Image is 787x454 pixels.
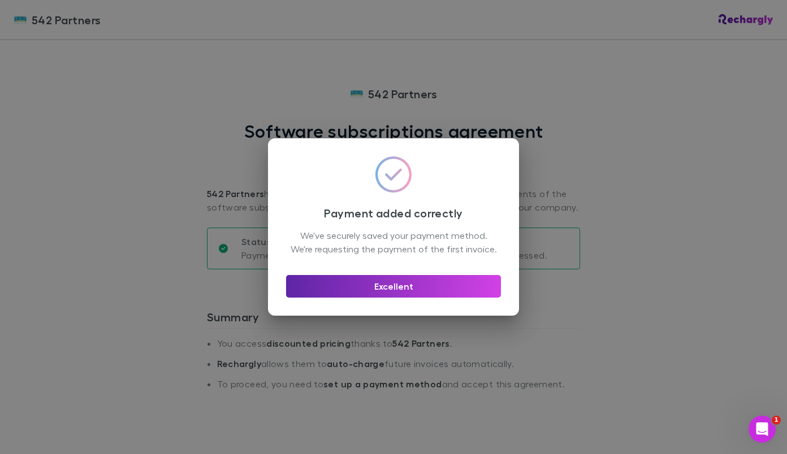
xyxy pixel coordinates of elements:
[286,275,501,298] button: Excellent
[375,156,412,193] img: svg%3e
[749,416,776,443] iframe: Intercom live chat
[286,229,501,257] div: We've securely saved your payment method. We're requesting the payment of the first invoice.
[286,206,501,220] h3: Payment added correctly
[772,416,781,425] span: 1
